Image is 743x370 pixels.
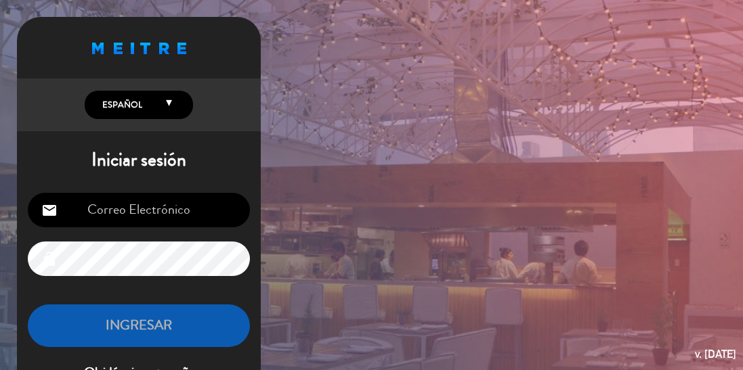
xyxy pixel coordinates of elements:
[92,43,186,54] img: MEITRE
[99,98,142,112] span: Español
[695,345,736,363] div: v. [DATE]
[41,251,58,267] i: lock
[28,304,250,347] button: INGRESAR
[17,149,261,172] h1: Iniciar sesión
[28,193,250,227] input: Correo Electrónico
[41,202,58,218] i: email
